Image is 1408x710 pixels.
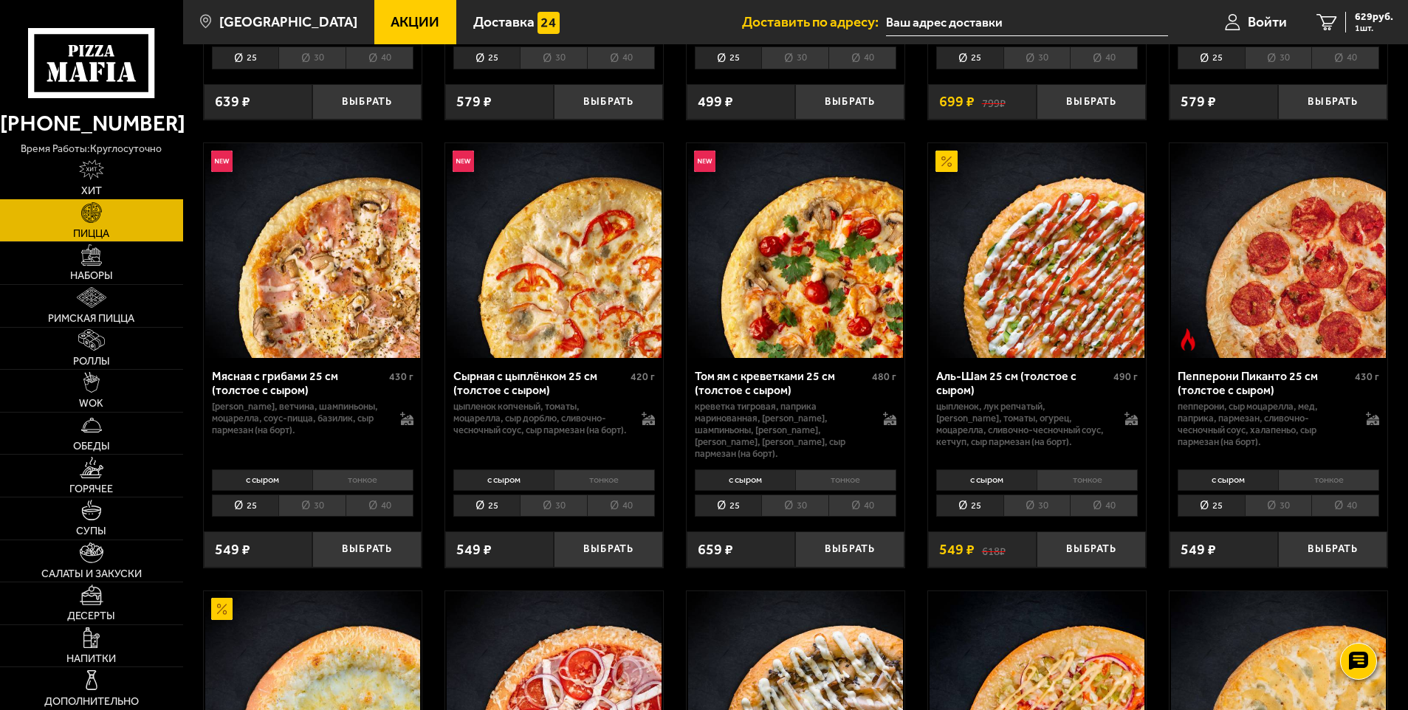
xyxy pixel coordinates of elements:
span: Десерты [67,611,115,621]
span: 659 ₽ [698,542,733,557]
span: 430 г [389,370,413,383]
li: 40 [1311,46,1379,69]
span: 499 ₽ [698,94,733,109]
span: 579 ₽ [1181,94,1216,109]
span: 639 ₽ [215,94,250,109]
span: Напитки [66,654,116,664]
button: Выбрать [1037,84,1146,120]
li: 40 [346,494,413,517]
li: с сыром [695,469,795,490]
a: НовинкаТом ям с креветками 25 см (толстое с сыром) [687,143,904,358]
li: 40 [1070,46,1138,69]
li: 25 [695,46,762,69]
span: Обеды [73,441,110,452]
li: тонкое [1278,469,1379,490]
p: креветка тигровая, паприка маринованная, [PERSON_NAME], шампиньоны, [PERSON_NAME], [PERSON_NAME],... [695,401,869,459]
p: пепперони, сыр Моцарелла, мед, паприка, пармезан, сливочно-чесночный соус, халапеньо, сыр пармеза... [1178,401,1352,448]
li: с сыром [212,469,312,490]
li: 30 [1003,494,1071,517]
li: 25 [453,46,521,69]
a: Острое блюдоПепперони Пиканто 25 см (толстое с сыром) [1170,143,1387,358]
button: Выбрать [795,84,904,120]
span: 490 г [1113,370,1138,383]
div: Пепперони Пиканто 25 см (толстое с сыром) [1178,369,1351,397]
li: 30 [278,46,346,69]
span: Наборы [70,271,113,281]
span: Римская пицца [48,314,134,324]
button: Выбрать [312,84,422,120]
span: Дополнительно [44,697,139,707]
button: Выбрать [1278,531,1387,568]
span: Войти [1248,15,1287,29]
img: Острое блюдо [1177,328,1199,351]
li: 25 [936,494,1003,517]
img: Акционный [935,151,958,173]
div: Мясная с грибами 25 см (толстое с сыром) [212,369,385,397]
li: 30 [1003,46,1071,69]
span: Акции [391,15,439,29]
li: 25 [212,46,279,69]
a: НовинкаМясная с грибами 25 см (толстое с сыром) [204,143,422,358]
span: 420 г [631,370,655,383]
li: 30 [1245,494,1312,517]
span: Пицца [73,229,109,239]
li: тонкое [795,469,896,490]
a: НовинкаСырная с цыплёнком 25 см (толстое с сыром) [445,143,663,358]
button: Выбрать [1278,84,1387,120]
li: 40 [1070,494,1138,517]
s: 618 ₽ [982,542,1006,557]
li: с сыром [936,469,1037,490]
li: с сыром [453,469,554,490]
li: 40 [587,46,655,69]
button: Выбрать [554,84,663,120]
li: 40 [587,494,655,517]
span: 699 ₽ [939,94,975,109]
li: 30 [1245,46,1312,69]
s: 799 ₽ [982,94,1006,109]
li: тонкое [1037,469,1138,490]
button: Выбрать [795,531,904,568]
li: 25 [453,494,521,517]
li: 40 [828,46,896,69]
span: 549 ₽ [939,542,975,557]
li: 25 [1178,46,1245,69]
li: 25 [936,46,1003,69]
span: 579 ₽ [456,94,492,109]
img: Новинка [453,151,475,173]
span: 549 ₽ [1181,542,1216,557]
img: Акционный [211,598,233,620]
li: 40 [828,494,896,517]
li: 30 [520,46,587,69]
input: Ваш адрес доставки [886,9,1167,36]
button: Выбрать [554,531,663,568]
span: Хит [81,186,102,196]
span: Салаты и закуски [41,569,142,579]
button: Выбрать [312,531,422,568]
span: 549 ₽ [215,542,250,557]
span: Роллы [73,356,110,367]
img: Том ям с креветками 25 см (толстое с сыром) [688,143,903,358]
span: 549 ₽ [456,542,492,557]
span: 480 г [872,370,896,383]
li: 25 [1178,494,1245,517]
button: Выбрать [1037,531,1146,568]
li: 30 [520,494,587,517]
span: Доставка [473,15,535,29]
p: цыпленок копченый, томаты, моцарелла, сыр дорблю, сливочно-чесночный соус, сыр пармезан (на борт). [453,401,628,436]
p: [PERSON_NAME], ветчина, шампиньоны, моцарелла, соус-пицца, базилик, сыр пармезан (на борт). [212,401,386,436]
div: Аль-Шам 25 см (толстое с сыром) [936,369,1110,397]
img: Пепперони Пиканто 25 см (толстое с сыром) [1171,143,1386,358]
span: 430 г [1355,370,1379,383]
a: АкционныйАль-Шам 25 см (толстое с сыром) [928,143,1146,358]
img: Мясная с грибами 25 см (толстое с сыром) [205,143,420,358]
span: 1 шт. [1355,24,1393,32]
img: Аль-Шам 25 см (толстое с сыром) [930,143,1144,358]
li: 30 [761,46,828,69]
li: 40 [346,46,413,69]
span: Супы [76,526,106,537]
img: Новинка [694,151,716,173]
li: тонкое [312,469,413,490]
span: Доставить по адресу: [742,15,886,29]
li: 30 [278,494,346,517]
li: 40 [1311,494,1379,517]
